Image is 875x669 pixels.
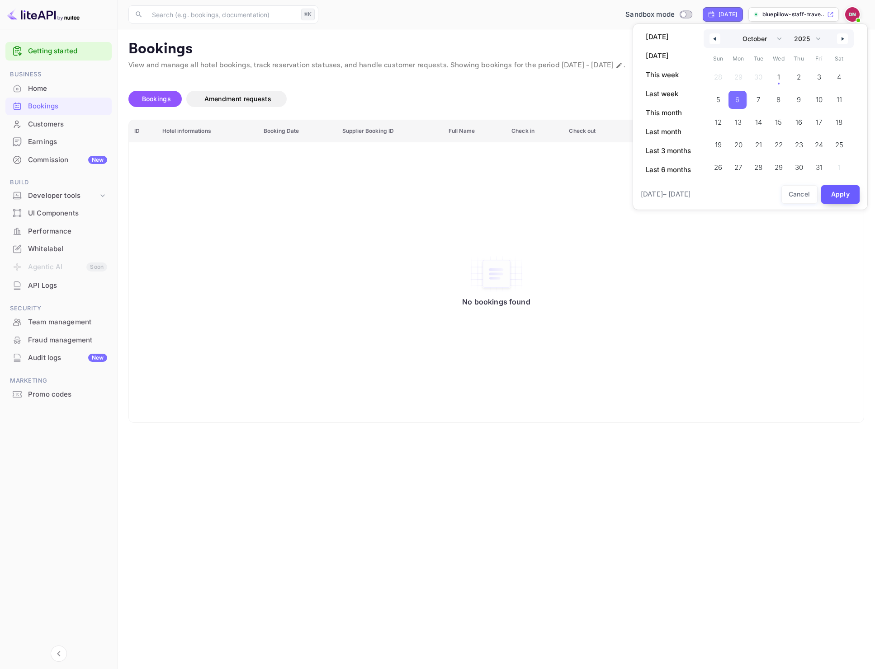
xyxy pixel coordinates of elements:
span: 11 [837,92,842,108]
button: 30 [789,156,809,174]
span: Sun [708,51,728,66]
button: 15 [769,111,789,129]
span: 19 [715,137,722,153]
button: 3 [809,66,829,84]
button: 18 [829,111,849,129]
button: 1 [769,66,789,84]
button: 4 [829,66,849,84]
span: [DATE] – [DATE] [641,189,691,200]
button: 19 [708,134,728,152]
span: 20 [734,137,743,153]
span: 29 [775,159,783,176]
span: Mon [728,51,749,66]
span: 27 [734,159,742,176]
span: 17 [816,114,822,131]
button: 31 [809,156,829,174]
span: 30 [795,159,803,176]
button: 27 [728,156,749,174]
button: Last week [640,86,696,102]
button: 20 [728,134,749,152]
button: 12 [708,111,728,129]
span: 25 [835,137,843,153]
button: 14 [748,111,769,129]
span: 18 [836,114,842,131]
span: 3 [817,69,821,85]
button: Last 6 months [640,162,696,178]
span: 5 [716,92,720,108]
span: 26 [714,159,722,176]
button: 22 [769,134,789,152]
button: 29 [769,156,789,174]
span: 2 [797,69,801,85]
button: 5 [708,89,728,107]
button: Apply [821,185,860,204]
button: [DATE] [640,29,696,45]
span: 23 [795,137,803,153]
button: 9 [789,89,809,107]
span: 28 [754,159,762,176]
span: 24 [815,137,823,153]
span: Fri [809,51,829,66]
button: 25 [829,134,849,152]
span: 22 [775,137,783,153]
button: 13 [728,111,749,129]
button: This month [640,105,696,121]
span: 1 [777,69,780,85]
span: 16 [795,114,802,131]
button: 8 [769,89,789,107]
button: 11 [829,89,849,107]
span: 6 [735,92,739,108]
button: 24 [809,134,829,152]
button: 26 [708,156,728,174]
span: 9 [797,92,801,108]
span: Tue [748,51,769,66]
button: 23 [789,134,809,152]
button: 2 [789,66,809,84]
button: Last 3 months [640,143,696,159]
span: 31 [816,159,823,176]
button: This week [640,67,696,83]
span: 12 [715,114,722,131]
span: Thu [789,51,809,66]
button: Last month [640,124,696,140]
span: 15 [775,114,782,131]
button: 21 [748,134,769,152]
span: Wed [769,51,789,66]
span: 21 [755,137,762,153]
span: 7 [757,92,760,108]
button: 28 [748,156,769,174]
span: 8 [776,92,780,108]
button: 17 [809,111,829,129]
span: Sat [829,51,849,66]
span: 14 [755,114,762,131]
button: [DATE] [640,48,696,64]
button: 16 [789,111,809,129]
button: 7 [748,89,769,107]
button: Cancel [781,185,818,204]
span: 10 [816,92,823,108]
button: 10 [809,89,829,107]
button: 6 [728,89,749,107]
span: 13 [735,114,742,131]
span: 4 [837,69,841,85]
